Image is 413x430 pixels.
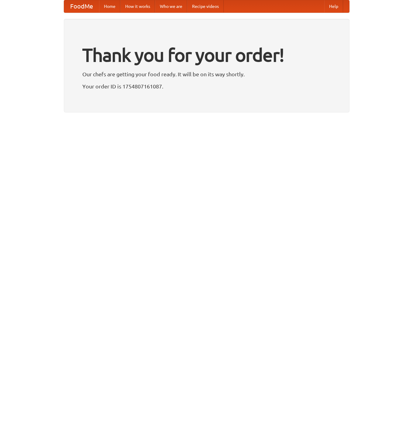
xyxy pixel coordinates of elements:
a: Help [324,0,343,12]
a: How it works [120,0,155,12]
a: Home [99,0,120,12]
a: Recipe videos [187,0,224,12]
a: Who we are [155,0,187,12]
p: Our chefs are getting your food ready. It will be on its way shortly. [82,70,331,79]
h1: Thank you for your order! [82,40,331,70]
p: Your order ID is 1754807161087. [82,82,331,91]
a: FoodMe [64,0,99,12]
